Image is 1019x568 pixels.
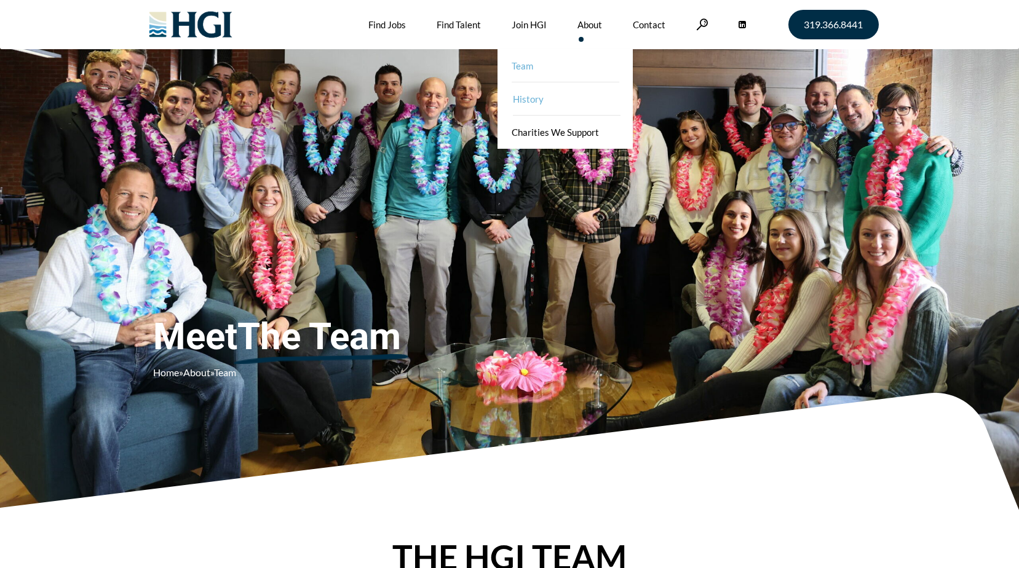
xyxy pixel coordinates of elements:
a: Team [498,49,633,82]
a: About [183,366,210,378]
span: » » [153,366,236,378]
span: Team [214,366,236,378]
span: 319.366.8441 [804,20,863,30]
a: History [499,82,634,116]
a: Home [153,366,179,378]
a: Charities We Support [498,116,633,149]
a: 319.366.8441 [788,10,879,39]
u: The Team [237,315,401,359]
a: Search [696,18,708,30]
span: Meet [153,315,485,359]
